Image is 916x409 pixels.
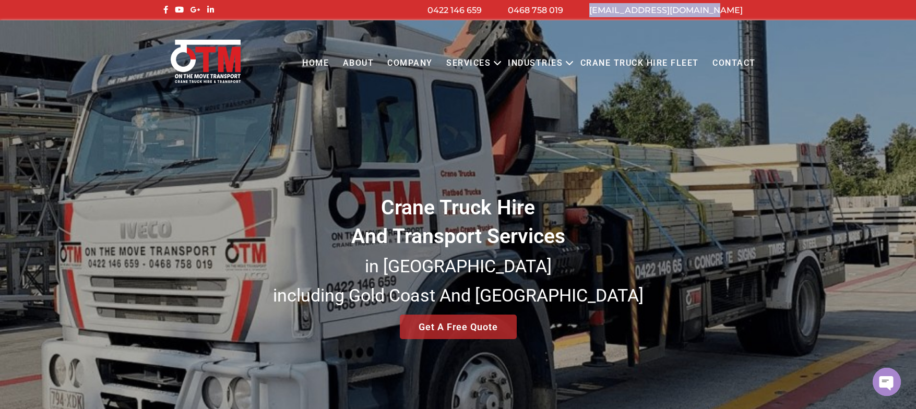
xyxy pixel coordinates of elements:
a: Services [439,49,497,78]
a: 0468 758 019 [508,5,563,15]
a: COMPANY [380,49,439,78]
a: Industries [501,49,569,78]
a: Get A Free Quote [400,315,517,339]
a: About [336,49,380,78]
small: in [GEOGRAPHIC_DATA] including Gold Coast And [GEOGRAPHIC_DATA] [273,256,644,306]
a: Contact [706,49,763,78]
a: Crane Truck Hire Fleet [573,49,705,78]
a: Home [295,49,336,78]
a: 0422 146 659 [427,5,482,15]
a: [EMAIL_ADDRESS][DOMAIN_NAME] [589,5,743,15]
